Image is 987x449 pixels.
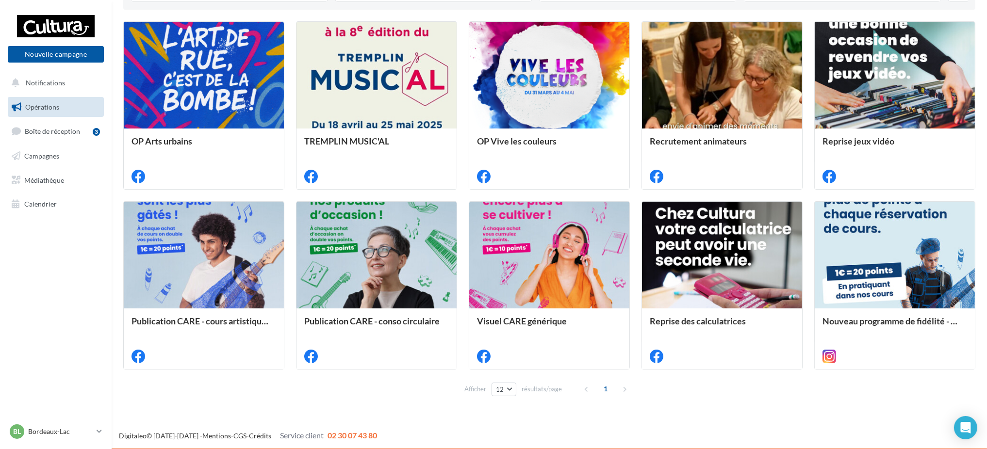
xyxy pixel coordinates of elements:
[26,79,65,87] span: Notifications
[477,316,622,336] div: Visuel CARE générique
[233,432,247,440] a: CGS
[464,385,486,394] span: Afficher
[28,427,93,436] p: Bordeaux-Lac
[650,136,794,156] div: Recrutement animateurs
[6,146,106,166] a: Campagnes
[24,200,57,208] span: Calendrier
[8,46,104,63] button: Nouvelle campagne
[6,73,102,93] button: Notifications
[304,136,449,156] div: TREMPLIN MUSIC'AL
[24,176,64,184] span: Médiathèque
[6,121,106,142] a: Boîte de réception3
[119,432,147,440] a: Digitaleo
[280,431,324,440] span: Service client
[954,416,977,439] div: Open Intercom Messenger
[6,170,106,191] a: Médiathèque
[492,383,516,396] button: 12
[119,432,377,440] span: © [DATE]-[DATE] - - -
[202,432,231,440] a: Mentions
[8,422,104,441] a: BL Bordeaux-Lac
[822,136,967,156] div: Reprise jeux vidéo
[24,152,59,160] span: Campagnes
[6,194,106,214] a: Calendrier
[598,381,613,397] span: 1
[13,427,21,436] span: BL
[25,127,80,135] span: Boîte de réception
[522,385,562,394] span: résultats/page
[25,103,59,111] span: Opérations
[477,136,622,156] div: OP Vive les couleurs
[132,316,276,336] div: Publication CARE - cours artistiques et musicaux
[249,432,271,440] a: Crédits
[650,316,794,336] div: Reprise des calculatrices
[496,385,504,393] span: 12
[822,316,967,336] div: Nouveau programme de fidélité - Cours
[132,136,276,156] div: OP Arts urbains
[328,431,377,440] span: 02 30 07 43 80
[6,97,106,117] a: Opérations
[93,128,100,136] div: 3
[304,316,449,336] div: Publication CARE - conso circulaire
